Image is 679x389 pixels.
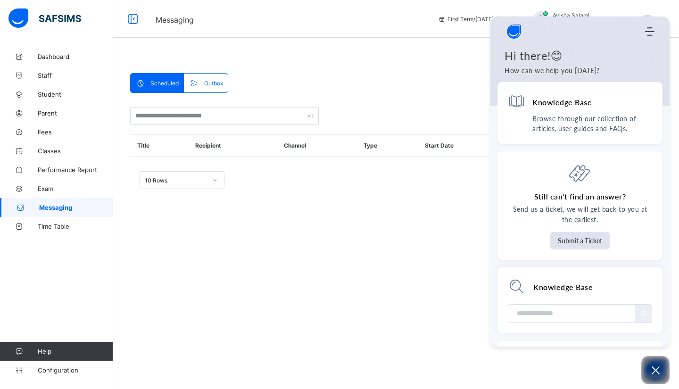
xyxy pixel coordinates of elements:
span: Dashboard [38,53,113,60]
span: session/term information [438,16,515,23]
img: logo [505,22,523,41]
span: Fees [38,128,113,136]
span: Student [38,91,113,98]
th: Type [356,135,418,157]
h4: Still can't find an answer? [534,191,626,202]
div: Knowledge BaseBrowse through our collection of articles, user guides and FAQs. [497,82,662,144]
img: safsims [8,8,81,28]
span: Classes [38,147,113,155]
h4: Knowledge Base [532,97,592,107]
div: Knowledge Base [533,282,652,292]
span: Configuration [38,366,113,374]
button: Open asap [641,356,670,384]
span: Parent [38,109,113,117]
p: Send us a ticket, we will get back to you at the earliest. [508,204,652,225]
h1: Hi there!😊 [505,49,655,63]
p: Browse through our collection of articles, user guides and FAQs. [532,114,652,133]
span: Company logo [505,22,523,41]
span: Messaging [156,15,194,25]
div: 10 Rows [145,177,207,184]
span: Messaging [39,204,113,211]
th: Title [130,135,188,157]
p: How can we help you today? [505,66,655,76]
th: Recipient [188,135,276,157]
span: Ayisha Salami [553,12,636,19]
span: Scheduled [150,80,179,87]
div: Module search widget [497,267,662,333]
span: Time Table [38,223,113,230]
div: Modules Menu [644,27,655,36]
span: Outbox [204,80,223,87]
div: Ayisha Salami [524,11,656,27]
button: Submit a Ticket [550,232,610,249]
span: Exam [38,185,113,192]
h2: Knowledge Base [533,282,593,292]
span: Performance Report [38,166,113,174]
span: Staff [38,72,113,79]
th: Start Date [418,135,512,157]
th: Channel [277,135,357,157]
span: Help [38,348,113,355]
